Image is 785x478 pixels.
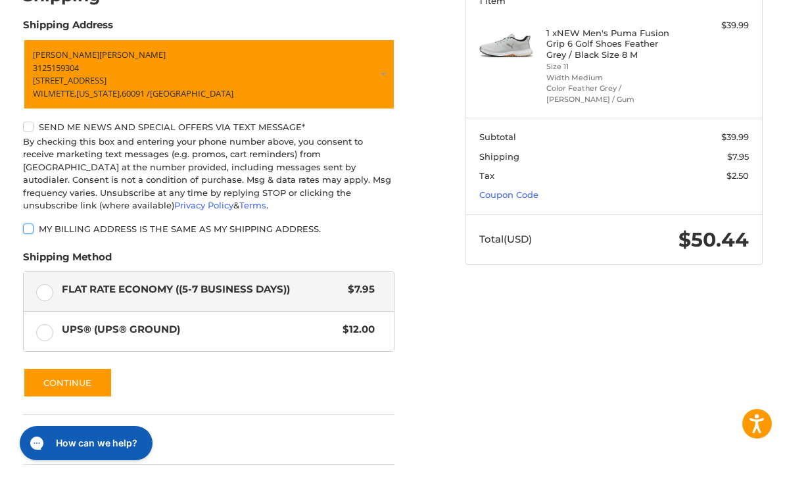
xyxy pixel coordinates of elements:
[479,233,532,245] span: Total (USD)
[33,87,76,99] span: WILMETTE,
[23,122,395,132] label: Send me news and special offers via text message*
[336,322,375,337] span: $12.00
[33,49,99,60] span: [PERSON_NAME]
[546,72,678,84] li: Width Medium
[76,87,122,99] span: [US_STATE],
[13,421,156,465] iframe: Gorgias live chat messenger
[726,170,749,181] span: $2.50
[479,131,516,142] span: Subtotal
[23,224,395,234] label: My billing address is the same as my shipping address.
[681,19,749,32] div: $39.99
[239,200,266,210] a: Terms
[678,227,749,252] span: $50.44
[33,62,79,74] span: 3125159304
[341,282,375,297] span: $7.95
[479,151,519,162] span: Shipping
[546,61,678,72] li: Size 11
[33,74,107,86] span: [STREET_ADDRESS]
[122,87,150,99] span: 60091 /
[62,282,341,297] span: Flat Rate Economy ((5-7 Business Days))
[479,170,494,181] span: Tax
[23,368,112,398] button: Continue
[546,28,678,60] h4: 1 x NEW Men's Puma Fusion Grip 6 Golf Shoes Feather Grey / Black Size 8 M
[23,250,112,271] legend: Shipping Method
[23,18,113,39] legend: Shipping Address
[150,87,233,99] span: [GEOGRAPHIC_DATA]
[99,49,166,60] span: [PERSON_NAME]
[721,131,749,142] span: $39.99
[546,83,678,105] li: Color Feather Grey / [PERSON_NAME] / Gum
[23,135,395,212] div: By checking this box and entering your phone number above, you consent to receive marketing text ...
[479,189,538,200] a: Coupon Code
[23,39,395,110] a: Enter or select a different address
[174,200,233,210] a: Privacy Policy
[727,151,749,162] span: $7.95
[62,322,336,337] span: UPS® (UPS® Ground)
